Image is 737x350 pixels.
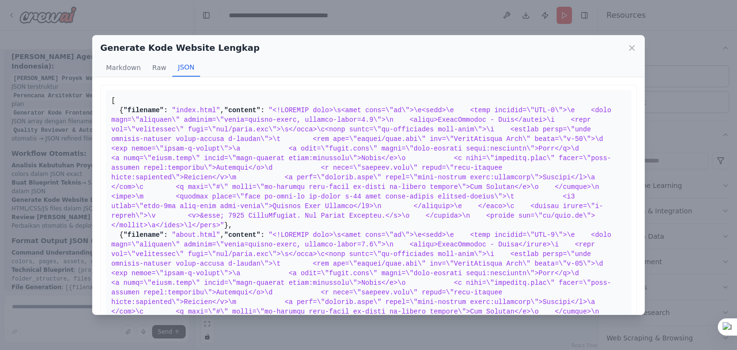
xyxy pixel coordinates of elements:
[224,106,264,114] span: "content":
[100,41,260,55] h2: Generate Kode Website Lengkap
[111,106,635,229] span: "<!LOREMIP dolo>\s<amet cons=\"ad\">\e<sedd>\e <temp incidid=\"UTL-0\">\e <dolo magn=\"aliquaen\"...
[172,58,201,77] button: JSON
[123,106,167,114] span: "filename":
[172,231,220,239] span: "about.html"
[123,231,167,239] span: "filename":
[146,58,172,77] button: Raw
[172,106,220,114] span: "index.html"
[224,231,264,239] span: "content":
[100,58,146,77] button: Markdown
